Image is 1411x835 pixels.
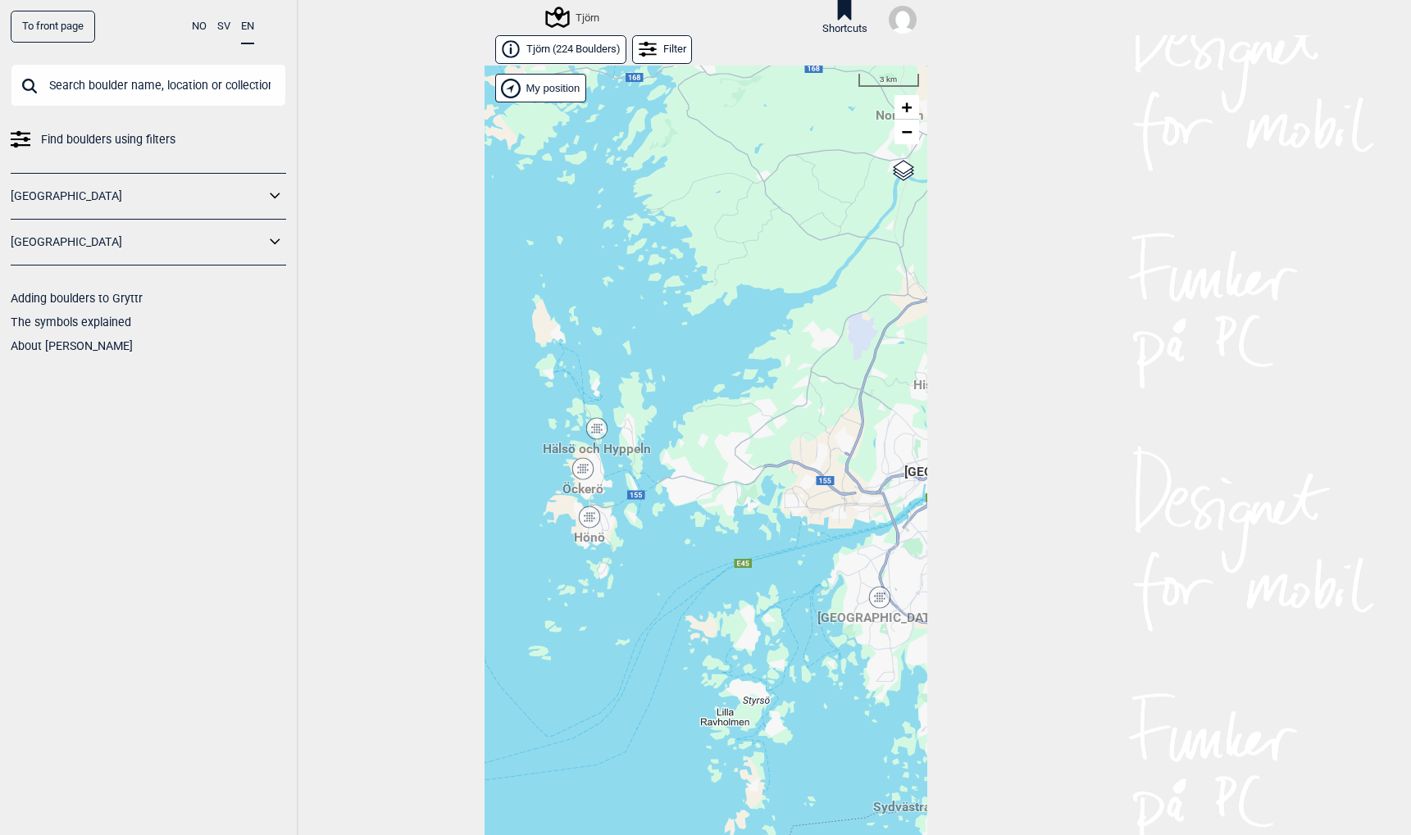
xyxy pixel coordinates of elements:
[192,11,207,43] button: NO
[894,120,919,144] a: Zoom out
[11,339,133,352] a: About [PERSON_NAME]
[11,11,95,43] a: To front page
[11,128,286,152] a: Find boulders using filters
[585,512,594,522] div: Hönö
[858,74,919,87] div: 3 km
[41,128,175,152] span: Find boulders using filters
[526,43,621,57] span: Tjörn ( 224 Boulders )
[548,7,599,27] div: Tjörn
[592,424,602,433] div: Hälsö och Hyppeln
[11,292,143,305] a: Adding boulders to Gryttr
[901,97,912,117] span: +
[11,315,131,329] a: The symbols explained
[875,592,885,602] div: [GEOGRAPHIC_DATA]
[11,230,265,254] a: [GEOGRAPHIC_DATA]
[217,11,230,43] button: SV
[889,6,917,34] img: User fallback1
[11,64,286,107] input: Search boulder name, location or collection
[495,35,627,64] a: Tjörn (224 Boulders)
[578,464,588,474] div: Öckerö
[901,121,912,142] span: −
[495,74,586,102] div: Show my position
[888,152,919,188] a: Layers
[11,184,265,208] a: [GEOGRAPHIC_DATA]
[632,35,693,64] div: Filter
[894,95,919,120] a: Zoom in
[241,11,254,44] button: EN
